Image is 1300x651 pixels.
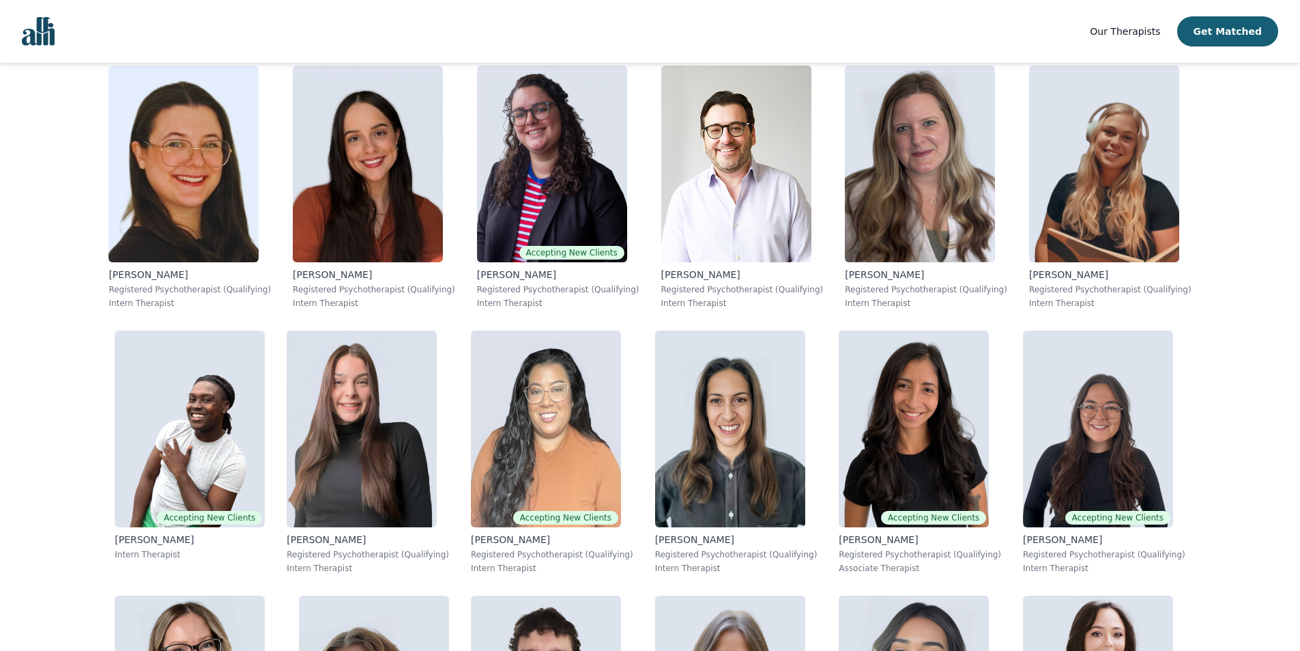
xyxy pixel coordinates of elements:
[845,268,1007,281] p: [PERSON_NAME]
[1029,298,1191,309] p: Intern Therapist
[1029,268,1191,281] p: [PERSON_NAME]
[1090,26,1160,37] span: Our Therapists
[287,549,449,560] p: Registered Psychotherapist (Qualifying)
[828,320,1012,585] a: Natalia_SarmientoAccepting New Clients[PERSON_NAME]Registered Psychotherapist (Qualifying)Associa...
[845,284,1007,295] p: Registered Psychotherapist (Qualifying)
[293,284,455,295] p: Registered Psychotherapist (Qualifying)
[655,563,818,574] p: Intern Therapist
[1029,66,1179,262] img: Emerald_Weninger
[282,55,466,320] a: Laura_Grohovac[PERSON_NAME]Registered Psychotherapist (Qualifying)Intern Therapist
[644,320,828,585] a: Kristina_Stephenson[PERSON_NAME]Registered Psychotherapist (Qualifying)Intern Therapist
[293,298,455,309] p: Intern Therapist
[477,298,639,309] p: Intern Therapist
[661,284,824,295] p: Registered Psychotherapist (Qualifying)
[293,268,455,281] p: [PERSON_NAME]
[477,284,639,295] p: Registered Psychotherapist (Qualifying)
[477,66,627,262] img: Cayley_Hanson
[471,549,633,560] p: Registered Psychotherapist (Qualifying)
[1090,23,1160,40] a: Our Therapists
[839,563,1001,574] p: Associate Therapist
[661,268,824,281] p: [PERSON_NAME]
[655,549,818,560] p: Registered Psychotherapist (Qualifying)
[1023,549,1185,560] p: Registered Psychotherapist (Qualifying)
[471,331,621,527] img: Christina_Persaud
[109,284,271,295] p: Registered Psychotherapist (Qualifying)
[839,331,989,527] img: Natalia_Sarmiento
[471,533,633,546] p: [PERSON_NAME]
[115,549,265,560] p: Intern Therapist
[1023,563,1185,574] p: Intern Therapist
[157,511,262,525] span: Accepting New Clients
[661,298,824,309] p: Intern Therapist
[845,298,1007,309] p: Intern Therapist
[1023,533,1185,546] p: [PERSON_NAME]
[466,55,650,320] a: Cayley_HansonAccepting New Clients[PERSON_NAME]Registered Psychotherapist (Qualifying)Intern Ther...
[293,66,443,262] img: Laura_Grohovac
[1029,284,1191,295] p: Registered Psychotherapist (Qualifying)
[1065,511,1170,525] span: Accepting New Clients
[845,66,995,262] img: Kayla_Bishop
[115,331,265,527] img: Anthony_Kusi
[1177,16,1278,46] button: Get Matched
[881,511,986,525] span: Accepting New Clients
[1018,55,1202,320] a: Emerald_Weninger[PERSON_NAME]Registered Psychotherapist (Qualifying)Intern Therapist
[109,66,259,262] img: Sarah_Wild
[839,549,1001,560] p: Registered Psychotherapist (Qualifying)
[115,533,265,546] p: [PERSON_NAME]
[104,320,276,585] a: Anthony_KusiAccepting New Clients[PERSON_NAME]Intern Therapist
[109,298,271,309] p: Intern Therapist
[109,268,271,281] p: [PERSON_NAME]
[287,533,449,546] p: [PERSON_NAME]
[655,331,805,527] img: Kristina_Stephenson
[650,55,835,320] a: Brian_Danson[PERSON_NAME]Registered Psychotherapist (Qualifying)Intern Therapist
[1012,320,1196,585] a: Haile_McbrideAccepting New Clients[PERSON_NAME]Registered Psychotherapist (Qualifying)Intern Ther...
[519,246,624,260] span: Accepting New Clients
[98,55,282,320] a: Sarah_Wild[PERSON_NAME]Registered Psychotherapist (Qualifying)Intern Therapist
[287,331,437,527] img: Anyssa_Sipos
[655,533,818,546] p: [PERSON_NAME]
[477,268,639,281] p: [PERSON_NAME]
[839,533,1001,546] p: [PERSON_NAME]
[287,563,449,574] p: Intern Therapist
[276,320,460,585] a: Anyssa_Sipos[PERSON_NAME]Registered Psychotherapist (Qualifying)Intern Therapist
[513,511,618,525] span: Accepting New Clients
[460,320,644,585] a: Christina_PersaudAccepting New Clients[PERSON_NAME]Registered Psychotherapist (Qualifying)Intern ...
[22,17,55,46] img: alli logo
[834,55,1018,320] a: Kayla_Bishop[PERSON_NAME]Registered Psychotherapist (Qualifying)Intern Therapist
[661,66,811,262] img: Brian_Danson
[471,563,633,574] p: Intern Therapist
[1023,331,1173,527] img: Haile_Mcbride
